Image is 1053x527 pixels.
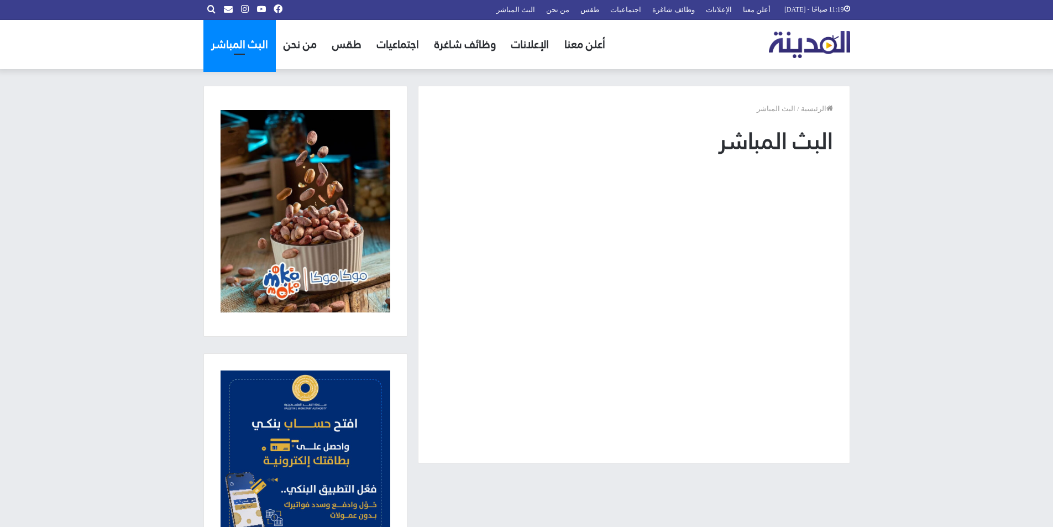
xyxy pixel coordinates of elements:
img: تلفزيون المدينة [769,31,850,58]
a: أعلن معنا [557,20,613,69]
a: الإعلانات [504,20,557,69]
a: الرئيسية [801,105,833,113]
a: اجتماعيات [369,20,427,69]
a: من نحن [276,20,324,69]
a: طقس [324,20,369,69]
a: البث المباشر [203,20,276,69]
span: البث المباشر [757,105,795,113]
h1: البث المباشر [435,126,833,157]
em: / [797,105,799,113]
a: وظائف شاغرة [427,20,504,69]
